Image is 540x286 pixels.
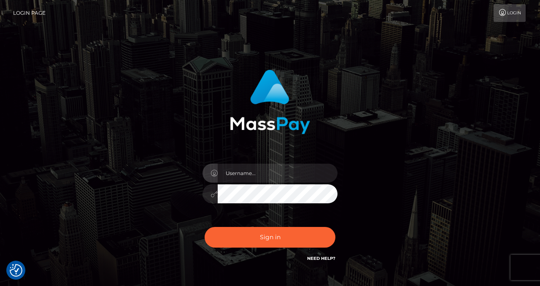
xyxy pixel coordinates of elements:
[13,4,46,22] a: Login Page
[307,256,335,261] a: Need Help?
[230,70,310,134] img: MassPay Login
[494,4,526,22] a: Login
[218,164,337,183] input: Username...
[205,227,335,248] button: Sign in
[10,264,22,277] button: Consent Preferences
[10,264,22,277] img: Revisit consent button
